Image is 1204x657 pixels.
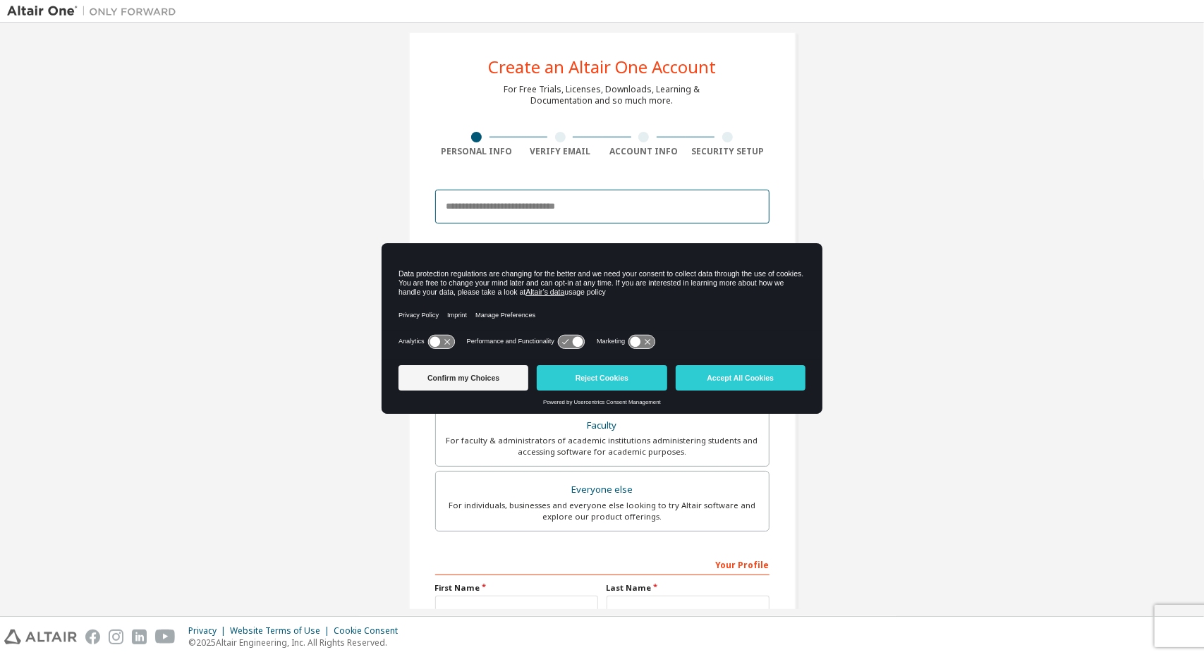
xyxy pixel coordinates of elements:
[230,625,334,637] div: Website Terms of Use
[132,630,147,644] img: linkedin.svg
[607,582,770,594] label: Last Name
[4,630,77,644] img: altair_logo.svg
[155,630,176,644] img: youtube.svg
[334,625,406,637] div: Cookie Consent
[188,625,230,637] div: Privacy
[7,4,183,18] img: Altair One
[504,84,700,106] div: For Free Trials, Licenses, Downloads, Learning & Documentation and so much more.
[444,435,760,458] div: For faculty & administrators of academic institutions administering students and accessing softwa...
[518,146,602,157] div: Verify Email
[488,59,716,75] div: Create an Altair One Account
[85,630,100,644] img: facebook.svg
[602,146,686,157] div: Account Info
[435,582,598,594] label: First Name
[188,637,406,649] p: © 2025 Altair Engineering, Inc. All Rights Reserved.
[444,480,760,500] div: Everyone else
[109,630,123,644] img: instagram.svg
[444,500,760,522] div: For individuals, businesses and everyone else looking to try Altair software and explore our prod...
[686,146,770,157] div: Security Setup
[435,146,519,157] div: Personal Info
[435,239,770,262] div: Account Type
[444,416,760,436] div: Faculty
[435,553,770,575] div: Your Profile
